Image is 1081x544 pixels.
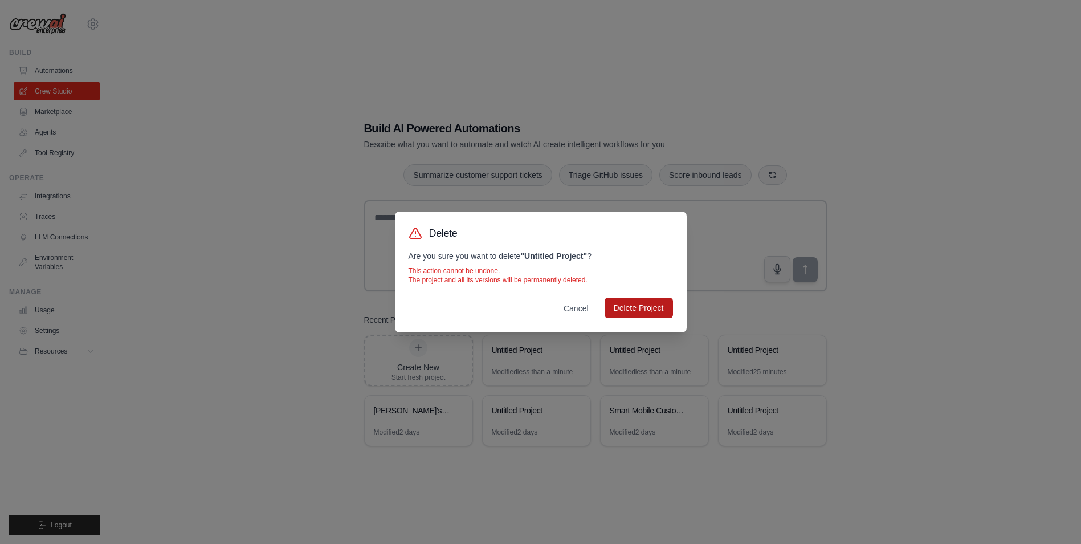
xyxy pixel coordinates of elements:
h3: Delete [429,225,458,241]
p: The project and all its versions will be permanently deleted. [409,275,673,285]
p: Are you sure you want to delete ? [409,250,673,262]
button: Cancel [554,298,598,319]
strong: " Untitled Project " [520,251,587,261]
button: Delete Project [605,298,673,318]
iframe: Chat Widget [1024,489,1081,544]
p: This action cannot be undone. [409,266,673,275]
